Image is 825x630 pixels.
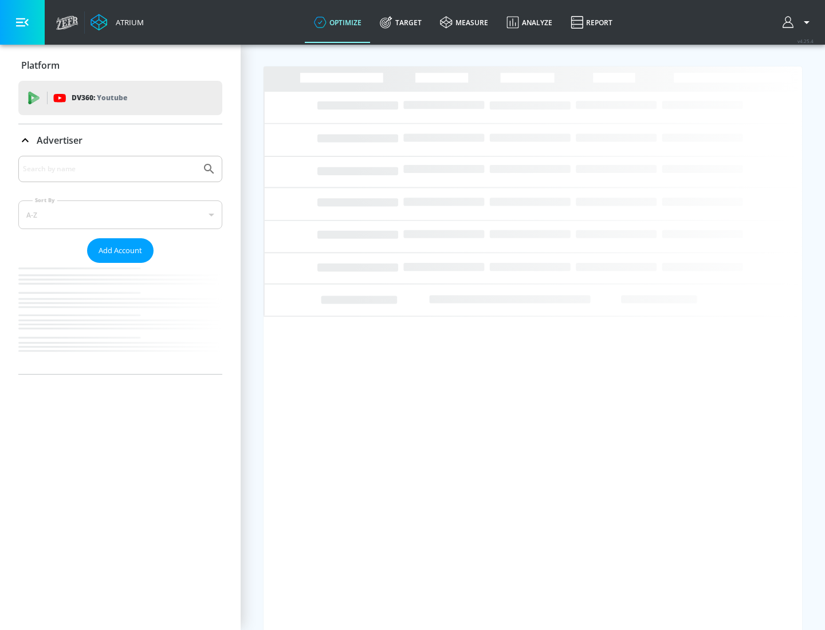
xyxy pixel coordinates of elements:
[99,244,142,257] span: Add Account
[97,92,127,104] p: Youtube
[23,162,197,176] input: Search by name
[18,200,222,229] div: A-Z
[37,134,82,147] p: Advertiser
[18,156,222,374] div: Advertiser
[72,92,127,104] p: DV360:
[111,17,144,27] div: Atrium
[18,81,222,115] div: DV360: Youtube
[305,2,371,43] a: optimize
[431,2,497,43] a: measure
[91,14,144,31] a: Atrium
[18,49,222,81] div: Platform
[87,238,154,263] button: Add Account
[18,124,222,156] div: Advertiser
[561,2,622,43] a: Report
[797,38,814,44] span: v 4.25.4
[18,263,222,374] nav: list of Advertiser
[371,2,431,43] a: Target
[33,196,57,204] label: Sort By
[21,59,60,72] p: Platform
[497,2,561,43] a: Analyze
